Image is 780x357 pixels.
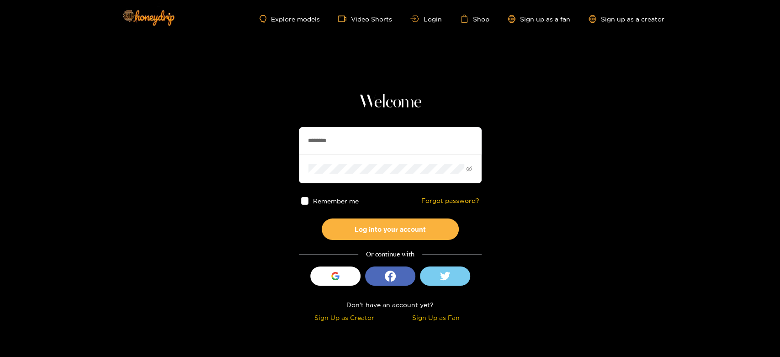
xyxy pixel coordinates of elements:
[460,15,489,23] a: Shop
[299,91,482,113] h1: Welcome
[299,299,482,310] div: Don't have an account yet?
[313,197,359,204] span: Remember me
[589,15,664,23] a: Sign up as a creator
[508,15,570,23] a: Sign up as a fan
[410,16,441,22] a: Login
[260,15,320,23] a: Explore models
[301,312,388,323] div: Sign Up as Creator
[393,312,479,323] div: Sign Up as Fan
[421,197,479,205] a: Forgot password?
[322,218,459,240] button: Log into your account
[338,15,351,23] span: video-camera
[299,249,482,260] div: Or continue with
[338,15,392,23] a: Video Shorts
[466,166,472,172] span: eye-invisible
